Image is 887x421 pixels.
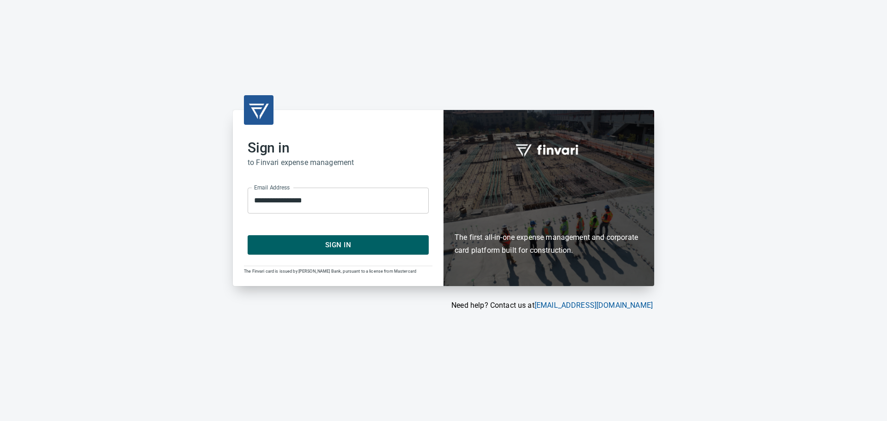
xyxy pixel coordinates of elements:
p: Need help? Contact us at [233,300,653,311]
div: Finvari [443,110,654,286]
a: [EMAIL_ADDRESS][DOMAIN_NAME] [535,301,653,310]
button: Sign In [248,235,429,255]
h2: Sign in [248,140,429,156]
h6: The first all-in-one expense management and corporate card platform built for construction. [455,178,643,257]
span: Sign In [258,239,419,251]
span: The Finvari card is issued by [PERSON_NAME] Bank, pursuant to a license from Mastercard [244,269,416,274]
img: transparent_logo.png [248,99,270,121]
img: fullword_logo_white.png [514,139,583,160]
h6: to Finvari expense management [248,156,429,169]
